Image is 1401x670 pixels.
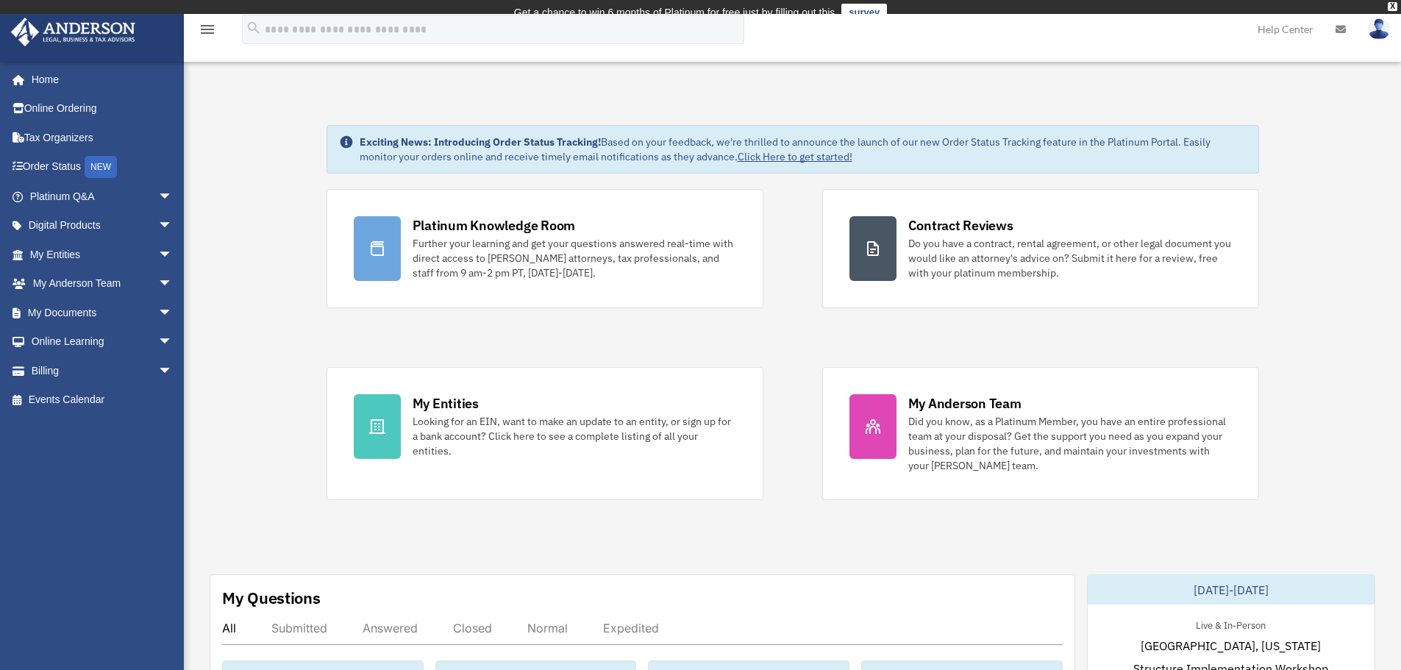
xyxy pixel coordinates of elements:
[85,156,117,178] div: NEW
[413,236,736,280] div: Further your learning and get your questions answered real-time with direct access to [PERSON_NAM...
[158,356,188,386] span: arrow_drop_down
[738,150,852,163] a: Click Here to get started!
[413,414,736,458] div: Looking for an EIN, want to make an update to an entity, or sign up for a bank account? Click her...
[603,621,659,635] div: Expedited
[10,211,195,240] a: Digital Productsarrow_drop_down
[158,182,188,212] span: arrow_drop_down
[10,385,195,415] a: Events Calendar
[10,356,195,385] a: Billingarrow_drop_down
[822,367,1259,500] a: My Anderson Team Did you know, as a Platinum Member, you have an entire professional team at your...
[453,621,492,635] div: Closed
[158,269,188,299] span: arrow_drop_down
[841,4,887,21] a: survey
[246,20,262,36] i: search
[7,18,140,46] img: Anderson Advisors Platinum Portal
[822,189,1259,308] a: Contract Reviews Do you have a contract, rental agreement, or other legal document you would like...
[527,621,568,635] div: Normal
[10,240,195,269] a: My Entitiesarrow_drop_down
[158,240,188,270] span: arrow_drop_down
[413,394,479,413] div: My Entities
[158,298,188,328] span: arrow_drop_down
[908,414,1232,473] div: Did you know, as a Platinum Member, you have an entire professional team at your disposal? Get th...
[908,236,1232,280] div: Do you have a contract, rental agreement, or other legal document you would like an attorney's ad...
[10,327,195,357] a: Online Learningarrow_drop_down
[327,367,763,500] a: My Entities Looking for an EIN, want to make an update to an entity, or sign up for a bank accoun...
[10,152,195,182] a: Order StatusNEW
[413,216,576,235] div: Platinum Knowledge Room
[222,621,236,635] div: All
[158,327,188,357] span: arrow_drop_down
[158,211,188,241] span: arrow_drop_down
[1368,18,1390,40] img: User Pic
[10,182,195,211] a: Platinum Q&Aarrow_drop_down
[360,135,601,149] strong: Exciting News: Introducing Order Status Tracking!
[908,394,1022,413] div: My Anderson Team
[1388,2,1397,11] div: close
[327,189,763,308] a: Platinum Knowledge Room Further your learning and get your questions answered real-time with dire...
[363,621,418,635] div: Answered
[908,216,1013,235] div: Contract Reviews
[271,621,327,635] div: Submitted
[10,94,195,124] a: Online Ordering
[1141,637,1321,655] span: [GEOGRAPHIC_DATA], [US_STATE]
[222,587,321,609] div: My Questions
[1184,616,1277,632] div: Live & In-Person
[1088,575,1375,605] div: [DATE]-[DATE]
[10,65,188,94] a: Home
[360,135,1247,164] div: Based on your feedback, we're thrilled to announce the launch of our new Order Status Tracking fe...
[199,21,216,38] i: menu
[10,123,195,152] a: Tax Organizers
[10,269,195,299] a: My Anderson Teamarrow_drop_down
[514,4,835,21] div: Get a chance to win 6 months of Platinum for free just by filling out this
[10,298,195,327] a: My Documentsarrow_drop_down
[199,26,216,38] a: menu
